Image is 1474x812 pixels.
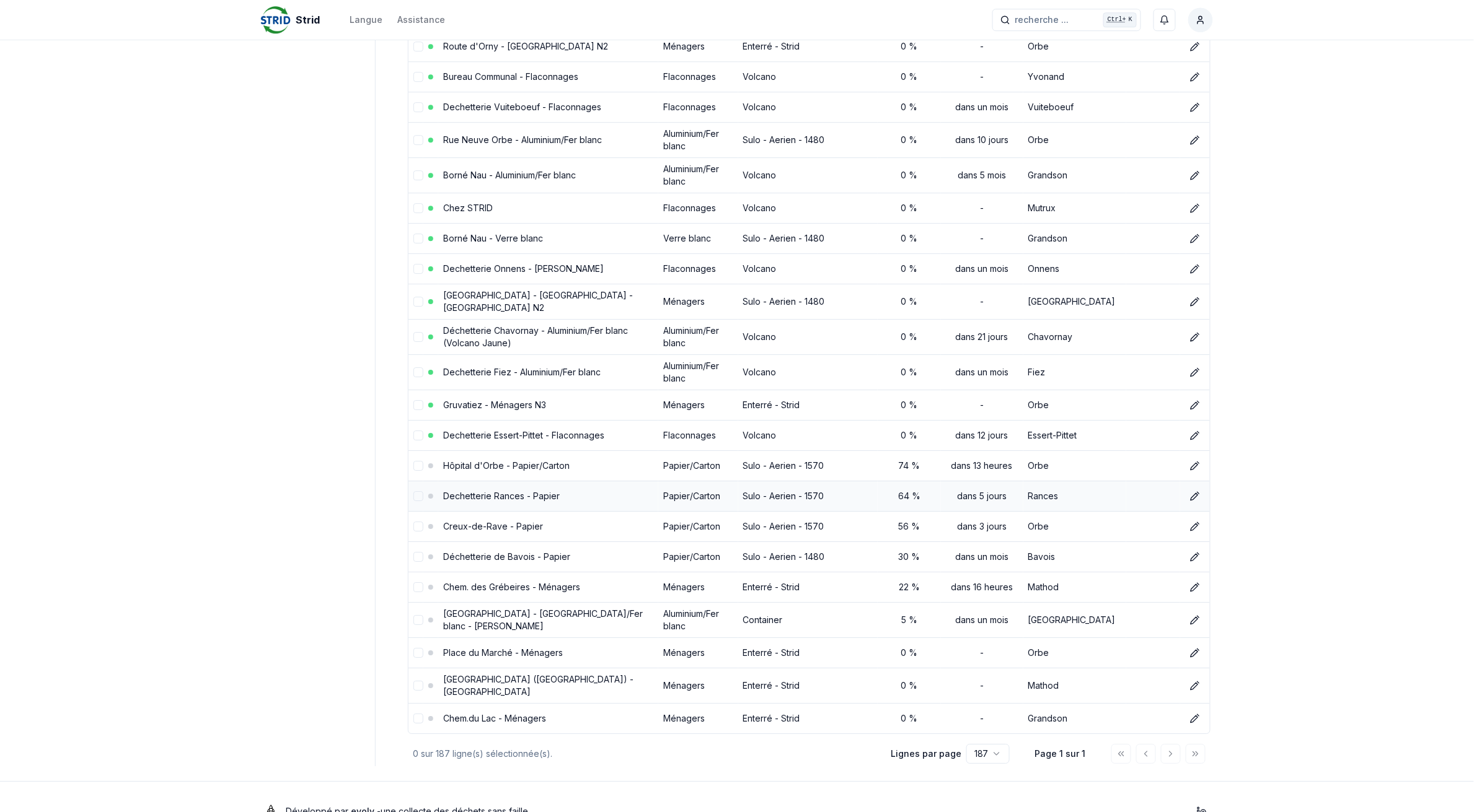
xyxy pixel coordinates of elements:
td: Flaconnages [658,92,738,122]
a: Rue Neuve Orbe - Aluminium/Fer blanc [443,134,602,145]
td: Enterré - Strid [738,668,878,703]
td: Essert-Pittet [1023,420,1126,450]
span: Strid [296,12,320,27]
button: select-row [413,648,423,658]
div: dans 12 jours [946,429,1018,442]
a: Place du Marché - Ménagers [443,647,563,658]
div: - [946,399,1018,411]
td: Grandson [1023,223,1126,253]
td: Volcano [738,61,878,92]
button: select-row [413,615,423,625]
td: Ménagers [658,31,738,61]
a: [GEOGRAPHIC_DATA] ([GEOGRAPHIC_DATA]) - [GEOGRAPHIC_DATA] [443,674,633,697]
div: - [946,71,1018,83]
div: 0 % [883,40,936,53]
div: 64 % [883,490,936,502]
div: dans 10 jours [946,134,1018,146]
td: Volcano [738,92,878,122]
td: Aluminium/Fer blanc [658,319,738,354]
a: Déchetterie Chavornay - Aluminium/Fer blanc (Volcano Jaune) [443,325,628,348]
div: 0 % [883,647,936,659]
div: 0 % [883,712,936,725]
div: 0 % [883,134,936,146]
div: 30 % [883,551,936,563]
td: Verre blanc [658,223,738,253]
td: Aluminium/Fer blanc [658,602,738,637]
td: Papier/Carton [658,511,738,541]
a: Bureau Communal - Flaconnages [443,71,578,82]
div: dans un mois [946,551,1018,563]
a: Dechetterie Rances - Papier [443,491,560,501]
td: Aluminium/Fer blanc [658,122,738,157]
td: Orbe [1023,390,1126,420]
td: Flaconnages [658,253,738,284]
div: 0 % [883,399,936,411]
td: Ménagers [658,668,738,703]
button: select-row [413,430,423,440]
button: select-row [413,234,423,243]
div: - [946,679,1018,692]
a: Dechetterie Fiez - Aluminium/Fer blanc [443,367,601,377]
div: - [946,202,1018,214]
div: 0 % [883,101,936,113]
a: Chez STRID [443,203,493,213]
div: dans un mois [946,101,1018,113]
a: Creux-de-Rave - Papier [443,521,543,531]
td: Enterré - Strid [738,637,878,668]
td: Volcano [738,319,878,354]
td: Flaconnages [658,193,738,223]
div: Page 1 sur 1 [1030,748,1092,760]
a: Gruvatiez - Ménagers N3 [443,399,546,410]
td: [GEOGRAPHIC_DATA] [1023,602,1126,637]
button: select-row [413,582,423,592]
div: dans un mois [946,614,1018,626]
div: - [946,295,1018,308]
div: - [946,232,1018,245]
td: Onnens [1023,253,1126,284]
td: Yvonand [1023,61,1126,92]
td: Sulo - Aerien - 1480 [738,122,878,157]
a: Dechetterie Essert-Pittet - Flaconnages [443,430,604,440]
div: 0 % [883,331,936,343]
a: Hôpital d'Orbe - Papier/Carton [443,460,570,471]
td: [GEOGRAPHIC_DATA] [1023,284,1126,319]
td: Volcano [738,253,878,284]
div: Langue [350,14,382,26]
div: 5 % [883,614,936,626]
td: Papier/Carton [658,450,738,481]
td: Volcano [738,157,878,193]
div: - [946,712,1018,725]
div: 0 % [883,366,936,378]
a: Chem. des Grébeires - Ménagers [443,582,580,592]
div: 0 % [883,232,936,245]
div: - [946,647,1018,659]
td: Grandson [1023,703,1126,733]
a: Borné Nau - Aluminium/Fer blanc [443,170,576,180]
button: select-row [413,203,423,213]
div: dans 3 jours [946,520,1018,533]
div: 0 % [883,263,936,275]
button: select-row [413,522,423,531]
td: Ménagers [658,284,738,319]
td: Rances [1023,481,1126,511]
div: 74 % [883,460,936,472]
div: 0 sur 187 ligne(s) sélectionnée(s). [413,748,871,760]
a: Déchetterie de Bavois - Papier [443,551,570,562]
a: Route d'Orny - [GEOGRAPHIC_DATA] N2 [443,41,608,51]
p: Lignes par page [891,748,961,760]
div: 0 % [883,202,936,214]
button: select-row [413,72,423,82]
td: Enterré - Strid [738,572,878,602]
td: Aluminium/Fer blanc [658,354,738,390]
button: select-row [413,681,423,691]
div: 0 % [883,169,936,181]
td: Sulo - Aerien - 1480 [738,284,878,319]
div: dans 5 mois [946,169,1018,181]
a: [GEOGRAPHIC_DATA] - [GEOGRAPHIC_DATA]/Fer blanc - [PERSON_NAME] [443,608,643,631]
td: Ménagers [658,703,738,733]
div: 0 % [883,429,936,442]
td: Fiez [1023,354,1126,390]
td: Sulo - Aerien - 1570 [738,481,878,511]
td: Enterré - Strid [738,703,878,733]
button: select-row [413,135,423,145]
